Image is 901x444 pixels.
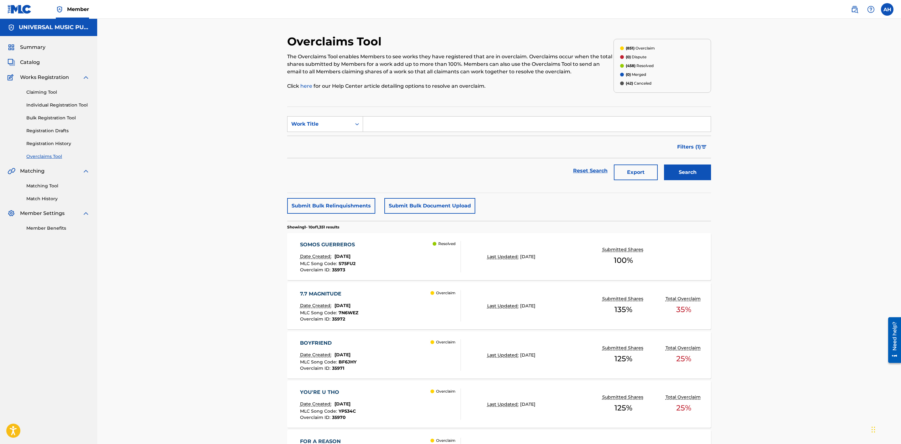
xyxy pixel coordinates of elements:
[487,401,520,408] p: Last Updated:
[626,63,635,68] span: (458)
[300,302,333,309] p: Date Created:
[335,401,350,407] span: [DATE]
[614,353,632,364] span: 125 %
[339,359,356,365] span: BF6JHY
[626,45,655,51] p: Overclaim
[8,167,15,175] img: Matching
[487,303,520,309] p: Last Updated:
[335,253,350,259] span: [DATE]
[26,225,90,232] a: Member Benefits
[287,233,711,280] a: SOMOS GUERREROSDate Created:[DATE]MLC Song Code:S75FU2Overclaim ID:35973 ResolvedLast Updated:[DA...
[614,165,658,180] button: Export
[666,345,702,351] p: Total Overclaim
[332,316,345,322] span: 35972
[676,402,691,414] span: 25 %
[287,224,339,230] p: Showing 1 - 10 of 1,351 results
[602,295,645,302] p: Submitted Shares
[300,83,314,89] a: here
[82,167,90,175] img: expand
[67,6,89,13] span: Member
[614,402,632,414] span: 125 %
[19,24,90,31] h5: UNIVERSAL MUSIC PUB GROUP
[520,303,535,309] span: [DATE]
[20,210,65,217] span: Member Settings
[287,282,711,329] a: 7.7 MAGNITUDEDate Created:[DATE]MLC Song Code:7N6WEZOverclaim ID:35972 OverclaimLast Updated:[DAT...
[626,46,635,50] span: (851)
[8,5,32,14] img: MLC Logo
[626,81,651,86] p: Canceled
[436,290,456,296] p: Overclaim
[626,72,631,77] span: (0)
[300,290,358,298] div: 7.7 MAGNITUDE
[26,153,90,160] a: Overclaims Tool
[8,210,15,217] img: Member Settings
[666,394,702,400] p: Total Overclaim
[287,381,711,428] a: YOU'RE U THODate Created:[DATE]MLC Song Code:YP534COverclaim ID:35970 OverclaimLast Updated:[DATE...
[520,352,535,358] span: [DATE]
[300,359,339,365] span: MLC Song Code :
[666,295,702,302] p: Total Overclaim
[867,6,875,13] img: help
[300,261,339,266] span: MLC Song Code :
[626,72,646,77] p: Merged
[8,59,40,66] a: CatalogCatalog
[300,408,339,414] span: MLC Song Code :
[8,59,15,66] img: Catalog
[676,304,691,315] span: 35 %
[384,198,475,214] button: Submit Bulk Document Upload
[676,353,691,364] span: 25 %
[701,145,707,149] img: filter
[26,196,90,202] a: Match History
[8,24,15,31] img: Accounts
[339,261,356,266] span: S75FU2
[82,210,90,217] img: expand
[626,55,631,59] span: (0)
[626,81,633,86] span: (42)
[436,389,456,394] p: Overclaim
[26,128,90,134] a: Registration Drafts
[614,304,632,315] span: 135 %
[300,352,333,358] p: Date Created:
[602,394,645,400] p: Submitted Shares
[520,401,535,407] span: [DATE]
[26,183,90,189] a: Matching Tool
[436,438,456,443] p: Overclaim
[287,198,375,214] button: Submit Bulk Relinquishments
[82,74,90,81] img: expand
[291,120,348,128] div: Work Title
[26,102,90,108] a: Individual Registration Tool
[520,254,535,259] span: [DATE]
[300,401,333,407] p: Date Created:
[300,415,332,420] span: Overclaim ID :
[26,89,90,96] a: Claiming Tool
[339,310,358,316] span: 7N6WEZ
[332,267,345,273] span: 35973
[436,339,456,345] p: Overclaim
[20,74,69,81] span: Works Registration
[287,82,614,90] p: Click for our Help Center article detailing options to resolve an overclaim.
[487,253,520,260] p: Last Updated:
[20,44,45,51] span: Summary
[287,332,711,379] a: BOYFRIENDDate Created:[DATE]MLC Song Code:BF6JHYOverclaim ID:35971 OverclaimLast Updated:[DATE]Su...
[865,3,877,16] div: Help
[664,165,711,180] button: Search
[300,389,356,396] div: YOU'RE U THO
[300,316,332,322] span: Overclaim ID :
[626,63,654,69] p: Resolved
[881,3,893,16] div: User Menu
[848,3,861,16] a: Public Search
[870,414,901,444] div: Chat Widget
[56,6,63,13] img: Top Rightsholder
[487,352,520,358] p: Last Updated:
[300,241,358,248] div: SOMOS GUERREROS
[300,267,332,273] span: Overclaim ID :
[26,115,90,121] a: Bulk Registration Tool
[287,53,614,76] p: The Overclaims Tool enables Members to see works they have registered that are in overclaim. Over...
[20,59,40,66] span: Catalog
[20,167,45,175] span: Matching
[300,365,332,371] span: Overclaim ID :
[332,415,346,420] span: 35970
[26,140,90,147] a: Registration History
